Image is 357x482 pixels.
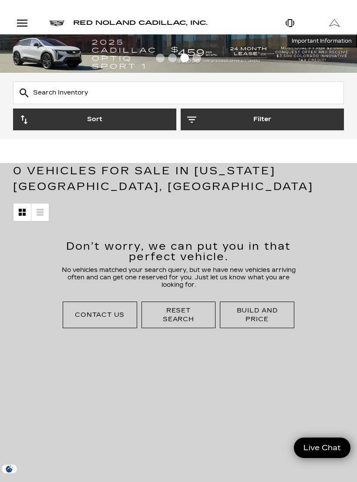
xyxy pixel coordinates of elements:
[176,337,208,368] img: Agent profile photo
[73,17,208,29] a: Red Noland Cadillac, Inc.
[13,204,31,221] a: Grid View
[141,302,216,328] div: Reset Search
[299,443,345,453] span: Live Chat
[268,12,313,34] a: Open Phone Modal
[13,109,176,130] button: Sort
[231,306,283,323] div: Build and Price
[63,302,137,328] div: Contact Us
[13,81,344,104] input: Search Inventory
[13,165,313,193] span: 0 Vehicles for Sale in [US_STATE][GEOGRAPHIC_DATA], [GEOGRAPHIC_DATA]
[294,438,350,458] a: Live Chat
[176,407,326,427] input: Enter your message
[153,306,205,323] div: Reset Search
[181,109,344,130] button: Filter
[61,266,297,289] p: No vehicles matched your search query, but we have new vehicles arriving often and can get one re...
[75,311,125,319] div: Contact Us
[292,37,352,44] span: Important Information
[220,302,294,328] div: Build and Price
[286,34,357,48] button: Important Information
[73,19,208,27] span: Red Noland Cadillac, Inc.
[49,20,64,26] img: Cadillac logo
[216,337,342,399] div: Welcome to Red Noland Cadillac, we are excited to meet you! Please tell us how we can assist you.
[156,54,165,62] span: Go to slide 1
[192,54,201,62] span: Go to slide 4
[49,17,64,29] a: Cadillac logo
[326,407,342,427] a: Submit
[168,54,177,62] span: Go to slide 2
[180,54,189,62] span: Go to slide 3
[61,241,297,262] h2: Don’t worry, we can put you in that perfect vehicle.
